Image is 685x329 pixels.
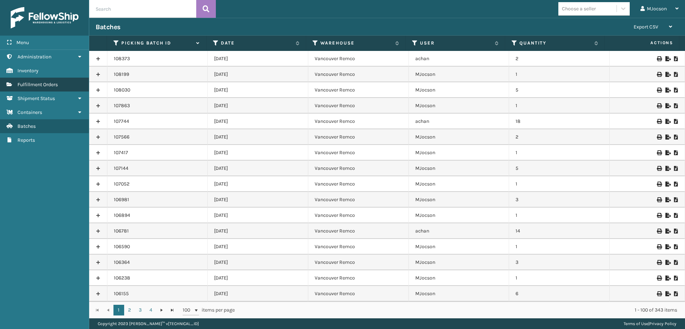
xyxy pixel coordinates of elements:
[657,150,661,155] i: Print Picklist Labels
[308,82,409,98] td: Vancouver Remco
[509,286,610,302] td: 6
[665,276,670,281] i: Export to .xls
[674,276,678,281] i: Print Picklist
[208,98,308,114] td: [DATE]
[409,223,509,239] td: achan
[674,150,678,155] i: Print Picklist
[409,67,509,82] td: MJocson
[657,213,661,218] i: Print Picklist Labels
[674,229,678,234] i: Print Picklist
[657,291,661,296] i: Print Picklist Labels
[657,276,661,281] i: Print Picklist Labels
[665,150,670,155] i: Export to .xls
[657,103,661,108] i: Print Picklist Labels
[308,51,409,67] td: Vancouver Remco
[657,119,661,124] i: Print Picklist Labels
[308,208,409,223] td: Vancouver Remco
[509,51,610,67] td: 2
[107,192,208,208] td: 106981
[665,291,670,296] i: Export to .xls
[121,40,193,46] label: Picking batch ID
[657,229,661,234] i: Print Picklist Labels
[17,123,36,129] span: Batches
[208,223,308,239] td: [DATE]
[208,145,308,161] td: [DATE]
[665,135,670,140] i: Export to .xls
[665,103,670,108] i: Export to .xls
[208,239,308,255] td: [DATE]
[107,208,208,223] td: 106894
[17,68,39,74] span: Inventory
[409,255,509,270] td: MJocson
[509,145,610,161] td: 1
[96,23,121,31] h3: Batches
[107,255,208,270] td: 106364
[409,176,509,192] td: MJocson
[674,119,678,124] i: Print Picklist
[674,197,678,202] i: Print Picklist
[208,255,308,270] td: [DATE]
[107,176,208,192] td: 107052
[674,88,678,93] i: Print Picklist
[124,305,135,315] a: 2
[665,88,670,93] i: Export to .xls
[657,166,661,171] i: Print Picklist Labels
[17,137,35,143] span: Reports
[657,260,661,265] i: Print Picklist Labels
[665,229,670,234] i: Export to .xls
[665,244,670,249] i: Export to .xls
[665,166,670,171] i: Export to .xls
[509,67,610,82] td: 1
[308,161,409,176] td: Vancouver Remco
[11,7,78,28] img: logo
[509,239,610,255] td: 1
[156,305,167,315] a: Go to the next page
[208,286,308,302] td: [DATE]
[665,213,670,218] i: Export to .xls
[634,24,658,30] span: Export CSV
[107,67,208,82] td: 108199
[657,182,661,187] i: Print Picklist Labels
[674,244,678,249] i: Print Picklist
[208,129,308,145] td: [DATE]
[308,255,409,270] td: Vancouver Remco
[674,103,678,108] i: Print Picklist
[674,72,678,77] i: Print Picklist
[167,305,178,315] a: Go to the last page
[245,307,677,314] div: 1 - 100 of 343 items
[409,270,509,286] td: MJocson
[146,305,156,315] a: 4
[308,286,409,302] td: Vancouver Remco
[183,305,235,315] span: items per page
[208,208,308,223] td: [DATE]
[221,40,292,46] label: Date
[665,197,670,202] i: Export to .xls
[409,82,509,98] td: MJocson
[107,270,208,286] td: 106238
[409,192,509,208] td: MJocson
[107,145,208,161] td: 107417
[107,129,208,145] td: 107566
[308,129,409,145] td: Vancouver Remco
[107,286,208,302] td: 106155
[657,244,661,249] i: Print Picklist Labels
[308,270,409,286] td: Vancouver Remco
[98,318,199,329] p: Copyright 2023 [PERSON_NAME]™ v [TECHNICAL_ID]
[320,40,392,46] label: Warehouse
[308,67,409,82] td: Vancouver Remco
[107,223,208,239] td: 106781
[409,98,509,114] td: MJocson
[208,176,308,192] td: [DATE]
[16,40,29,46] span: Menu
[562,5,596,12] div: Choose a seller
[509,176,610,192] td: 1
[519,40,591,46] label: Quantity
[624,318,676,329] div: |
[420,40,491,46] label: User
[169,307,175,313] span: Go to the last page
[674,56,678,61] i: Print Picklist
[409,286,509,302] td: MJocson
[17,54,51,60] span: Administration
[208,192,308,208] td: [DATE]
[308,98,409,114] td: Vancouver Remco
